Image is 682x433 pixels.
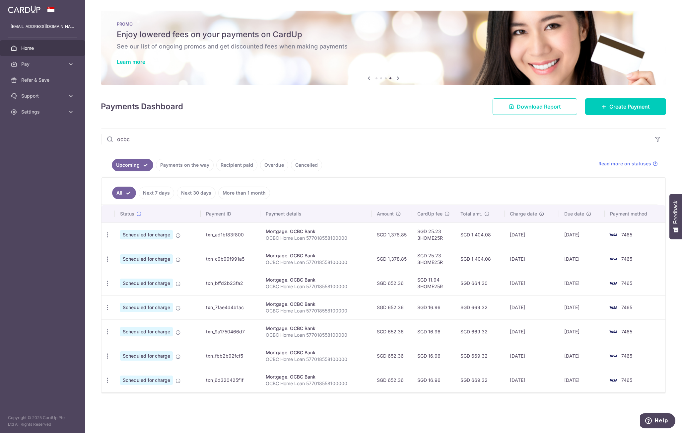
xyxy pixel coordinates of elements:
[607,279,620,287] img: Bank Card
[493,98,577,115] a: Download Report
[564,211,584,217] span: Due date
[417,211,443,217] span: CardUp fee
[559,368,604,392] td: [DATE]
[156,159,214,171] a: Payments on the way
[412,319,455,344] td: SGD 16.96
[266,325,366,332] div: Mortgage. OCBC Bank
[117,43,650,50] h6: See our list of ongoing promos and get discounted fees when making payments
[120,303,173,312] span: Scheduled for charge
[266,235,366,241] p: OCBC Home Loan 577018558100000
[120,279,173,288] span: Scheduled for charge
[372,319,412,344] td: SGD 652.36
[517,103,561,111] span: Download Report
[139,187,174,199] a: Next 7 days
[21,61,65,67] span: Pay
[673,201,679,224] span: Feedback
[21,77,65,83] span: Refer & Save
[266,349,366,356] div: Mortgage. OCBC Bank
[455,319,505,344] td: SGD 669.32
[412,222,455,247] td: SGD 25.23 3HOME25R
[598,160,651,167] span: Read more on statuses
[120,254,173,264] span: Scheduled for charge
[412,247,455,271] td: SGD 25.23 3HOME25R
[8,5,40,13] img: CardUp
[260,159,288,171] a: Overdue
[101,11,666,85] img: Latest Promos banner
[585,98,666,115] a: Create Payment
[669,194,682,239] button: Feedback - Show survey
[412,344,455,368] td: SGD 16.96
[372,295,412,319] td: SGD 652.36
[505,344,559,368] td: [DATE]
[607,328,620,336] img: Bank Card
[559,344,604,368] td: [DATE]
[177,187,216,199] a: Next 30 days
[372,368,412,392] td: SGD 652.36
[621,232,632,237] span: 7465
[621,377,632,383] span: 7465
[455,368,505,392] td: SGD 669.32
[605,205,665,222] th: Payment method
[120,351,173,361] span: Scheduled for charge
[412,295,455,319] td: SGD 16.96
[201,247,260,271] td: txn_c9b99f991a5
[266,283,366,290] p: OCBC Home Loan 577018558100000
[266,301,366,307] div: Mortgage. OCBC Bank
[505,368,559,392] td: [DATE]
[101,129,650,150] input: Search by recipient name, payment id or reference
[201,344,260,368] td: txn_fbb2b92fcf5
[266,259,366,266] p: OCBC Home Loan 577018558100000
[372,247,412,271] td: SGD 1,378.85
[559,319,604,344] td: [DATE]
[266,228,366,235] div: Mortgage. OCBC Bank
[216,159,257,171] a: Recipient paid
[21,45,65,51] span: Home
[372,271,412,295] td: SGD 652.36
[120,376,173,385] span: Scheduled for charge
[455,271,505,295] td: SGD 664.30
[266,380,366,387] p: OCBC Home Loan 577018558100000
[266,277,366,283] div: Mortgage. OCBC Bank
[291,159,322,171] a: Cancelled
[372,344,412,368] td: SGD 652.36
[505,319,559,344] td: [DATE]
[621,329,632,334] span: 7465
[559,222,604,247] td: [DATE]
[607,303,620,311] img: Bank Card
[455,344,505,368] td: SGD 669.32
[621,304,632,310] span: 7465
[101,101,183,113] h4: Payments Dashboard
[201,368,260,392] td: txn_6d320425f1f
[505,271,559,295] td: [DATE]
[377,211,394,217] span: Amount
[266,252,366,259] div: Mortgage. OCBC Bank
[201,205,260,222] th: Payment ID
[201,319,260,344] td: txn_9a1750466d7
[621,256,632,262] span: 7465
[510,211,537,217] span: Charge date
[266,332,366,338] p: OCBC Home Loan 577018558100000
[455,247,505,271] td: SGD 1,404.08
[117,21,650,27] p: PROMO
[505,222,559,247] td: [DATE]
[455,222,505,247] td: SGD 1,404.08
[607,231,620,239] img: Bank Card
[120,327,173,336] span: Scheduled for charge
[598,160,658,167] a: Read more on statuses
[607,376,620,384] img: Bank Card
[266,374,366,380] div: Mortgage. OCBC Bank
[640,413,675,430] iframe: Opens a widget where you can find more information
[201,222,260,247] td: txn_ad1bf83f800
[609,103,650,111] span: Create Payment
[607,255,620,263] img: Bank Card
[117,29,650,40] h5: Enjoy lowered fees on your payments on CardUp
[455,295,505,319] td: SGD 669.32
[559,295,604,319] td: [DATE]
[505,295,559,319] td: [DATE]
[218,187,270,199] a: More than 1 month
[621,353,632,359] span: 7465
[112,159,153,171] a: Upcoming
[21,109,65,115] span: Settings
[21,93,65,99] span: Support
[120,211,134,217] span: Status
